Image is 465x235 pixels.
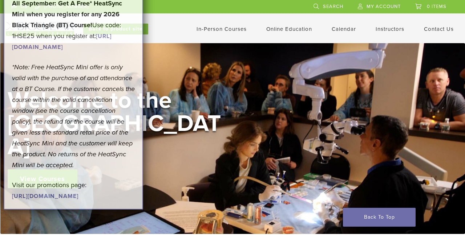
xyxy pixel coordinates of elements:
span: My Account [367,4,401,9]
span: 0 items [427,4,446,9]
a: In-Person Courses [197,26,247,32]
a: Online Education [266,26,312,32]
p: Visit our promotions page: [12,180,135,201]
em: *Note: Free HeatSync Mini offer is only valid with the purchase of and attendance at a BT Course.... [12,63,135,169]
a: Back To Top [343,208,416,227]
a: [URL][DOMAIN_NAME] [12,193,78,200]
a: Contact Us [424,26,454,32]
a: Instructors [376,26,404,32]
span: Search [323,4,343,9]
a: Calendar [332,26,356,32]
